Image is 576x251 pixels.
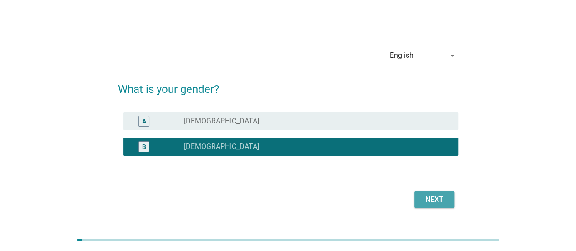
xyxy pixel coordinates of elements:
[390,51,413,60] div: English
[414,191,454,208] button: Next
[447,50,458,61] i: arrow_drop_down
[142,142,146,151] div: B
[142,116,146,126] div: A
[184,117,259,126] label: [DEMOGRAPHIC_DATA]
[118,72,458,97] h2: What is your gender?
[422,194,447,205] div: Next
[184,142,259,151] label: [DEMOGRAPHIC_DATA]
